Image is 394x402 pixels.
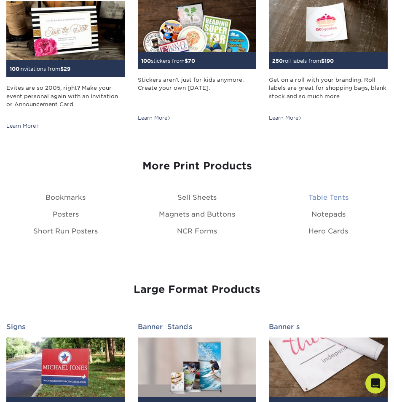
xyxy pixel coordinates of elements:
small: stickers from [141,58,195,64]
a: NCR Forms [177,227,217,235]
span: 29 [64,66,70,72]
a: Short Run Posters [33,227,98,235]
span: $ [185,58,188,64]
a: Magnets and Buttons [159,210,235,218]
small: roll labels from [272,58,334,64]
div: Stickers aren't just for kids anymore. Create your own [DATE]. [138,76,257,108]
span: 190 [324,58,334,64]
span: $ [321,58,324,64]
h2: Signs [6,323,125,331]
a: Hero Cards [308,227,348,235]
iframe: Google Customer Reviews [2,376,72,399]
h2: Banners [269,323,388,331]
div: Learn More [269,114,302,122]
small: invitations from [10,66,70,72]
span: 70 [188,58,195,64]
a: Sell Sheets [177,193,217,201]
span: 250 [272,58,283,64]
span: 100 [10,66,19,72]
img: Signs [6,338,125,397]
img: Banner Stands [138,338,257,397]
div: Get on a roll with your branding. Roll labels are great for shopping bags, blank stock and so muc... [269,76,388,108]
a: Table Tents [308,193,348,201]
h3: Large Format Products [6,284,388,296]
span: $ [60,66,64,72]
a: Posters [53,210,79,218]
span: 100 [141,58,151,64]
div: Open Intercom Messenger [365,373,386,394]
a: Notepads [311,210,346,218]
a: Bookmarks [46,193,86,201]
h3: More Print Products [6,160,388,172]
div: Learn More [138,114,171,122]
img: Banners [269,338,388,397]
img: Invitations and Announcements [6,1,125,61]
h2: Banner Stands [138,323,257,331]
div: Evites are so 2005, right? Make your event personal again with an Invitation or Announcement Card. [6,84,125,116]
div: Learn More [6,122,40,130]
